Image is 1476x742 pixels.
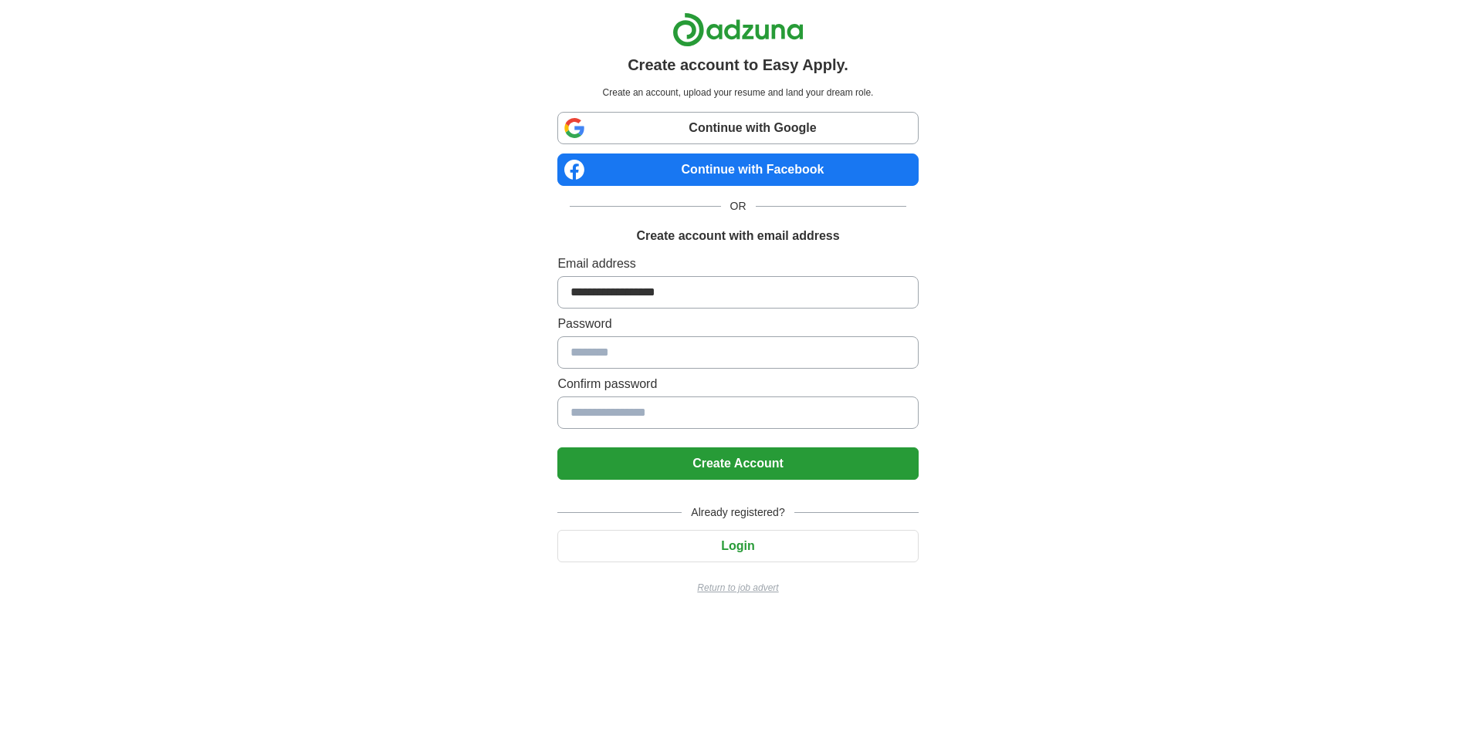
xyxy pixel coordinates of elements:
p: Create an account, upload your resume and land your dream role. [560,86,915,99]
span: OR [721,198,756,214]
a: Continue with Facebook [557,153,918,186]
a: Return to job advert [557,581,918,595]
h1: Create account to Easy Apply. [628,53,848,76]
label: Password [557,315,918,333]
span: Already registered? [682,504,794,521]
img: Adzuna logo [672,12,804,47]
a: Login [557,539,918,552]
h1: Create account with email address [636,227,839,245]
button: Create Account [557,447,918,480]
label: Email address [557,255,918,273]
label: Confirm password [557,375,918,393]
a: Continue with Google [557,112,918,144]
button: Login [557,530,918,562]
